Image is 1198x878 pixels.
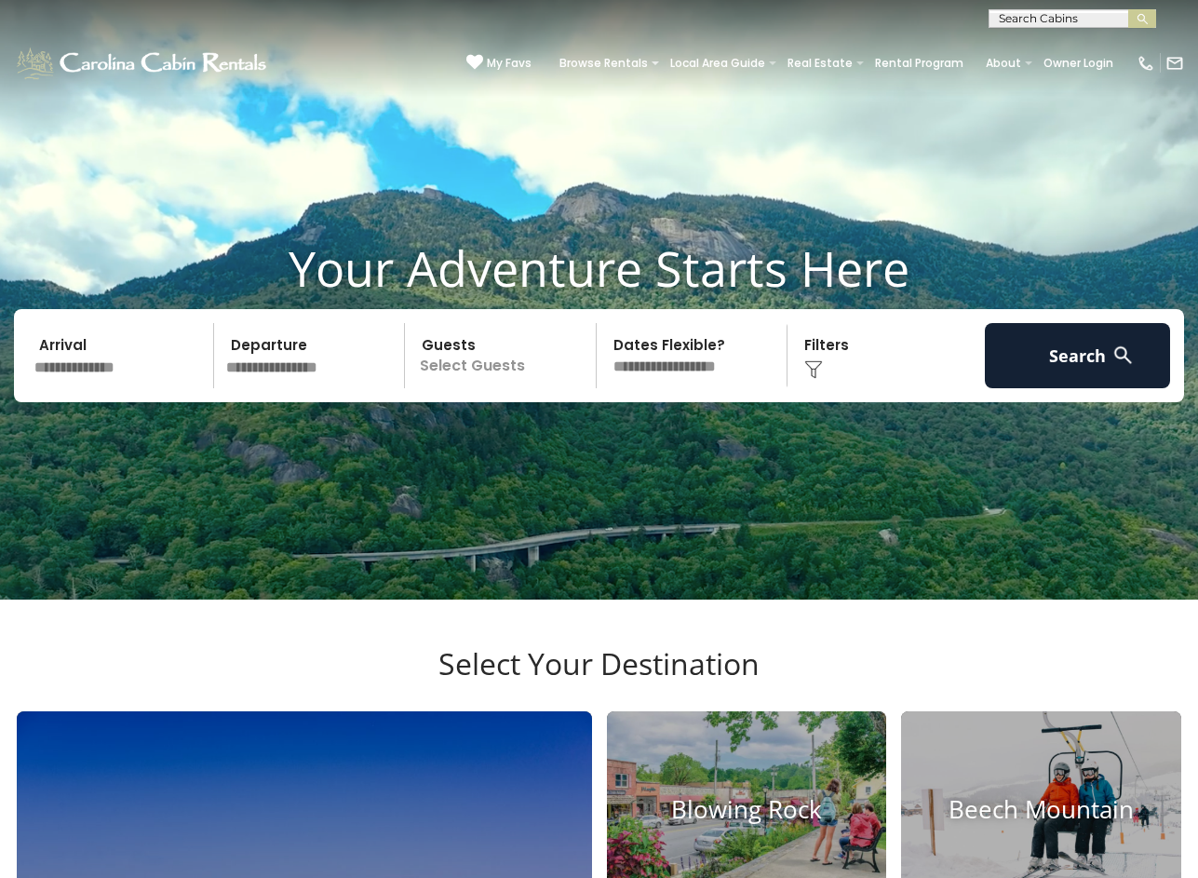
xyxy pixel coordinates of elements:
[804,360,823,379] img: filter--v1.png
[661,50,774,76] a: Local Area Guide
[985,323,1171,388] button: Search
[14,239,1184,297] h1: Your Adventure Starts Here
[550,50,657,76] a: Browse Rentals
[778,50,862,76] a: Real Estate
[1034,50,1123,76] a: Owner Login
[1111,344,1135,367] img: search-regular-white.png
[1137,54,1155,73] img: phone-regular-white.png
[901,796,1181,825] h4: Beech Mountain
[14,45,272,82] img: White-1-1-2.png
[607,796,887,825] h4: Blowing Rock
[411,323,596,388] p: Select Guests
[976,50,1030,76] a: About
[466,54,532,73] a: My Favs
[866,50,973,76] a: Rental Program
[14,646,1184,711] h3: Select Your Destination
[487,55,532,72] span: My Favs
[1165,54,1184,73] img: mail-regular-white.png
